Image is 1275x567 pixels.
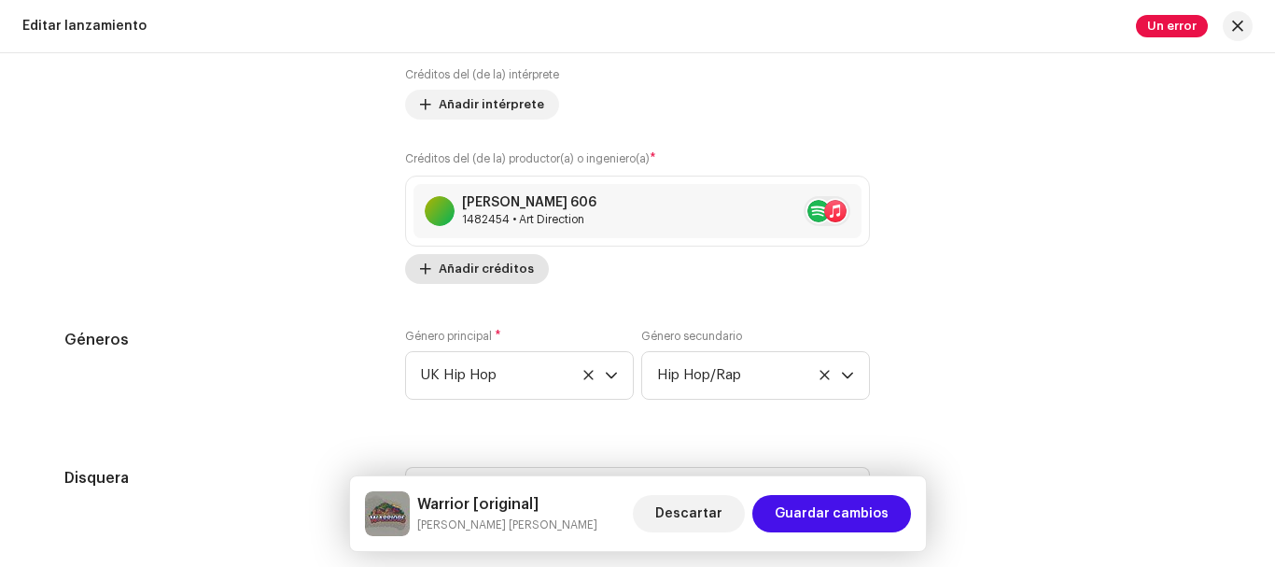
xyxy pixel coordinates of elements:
[775,495,889,532] span: Guardar cambios
[405,329,501,344] label: Género principal
[417,516,597,534] small: Warrior [original]
[462,195,596,210] div: [PERSON_NAME] 606
[641,329,742,344] label: Género secundario
[633,495,745,532] button: Descartar
[657,352,841,399] span: Hip Hop/Rap
[405,67,559,82] label: Créditos del (de la) intérprete
[365,491,410,536] img: 1ec6e46a-c132-4f1e-95e2-72d17c3b321d
[417,493,597,516] h5: Warrior [original]
[655,495,722,532] span: Descartar
[439,250,534,288] span: Añadir créditos
[439,86,544,123] span: Añadir intérprete
[605,352,618,399] div: dropdown trigger
[405,153,650,164] small: Créditos del (de la) productor(a) o ingeniero(a)
[841,352,854,399] div: dropdown trigger
[64,467,375,489] h5: Disquera
[64,329,375,351] h5: Géneros
[421,352,605,399] span: UK Hip Hop
[405,90,559,120] button: Añadir intérprete
[752,495,911,532] button: Guardar cambios
[405,254,549,284] button: Añadir créditos
[462,212,596,227] div: Art Direction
